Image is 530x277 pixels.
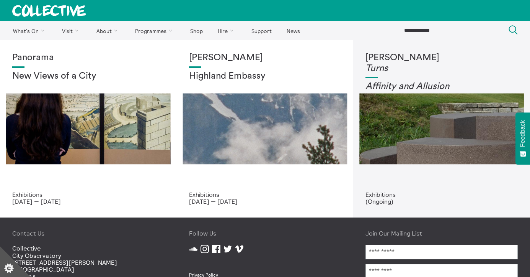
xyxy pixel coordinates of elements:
span: Feedback [519,120,526,147]
h4: Contact Us [12,230,165,237]
a: Visit [55,21,88,40]
h1: [PERSON_NAME] [189,53,341,63]
a: About [90,21,127,40]
a: News [280,21,307,40]
em: on [439,82,449,91]
p: Exhibitions [189,191,341,198]
h1: [PERSON_NAME] [365,53,518,74]
p: [DATE] — [DATE] [12,198,165,205]
a: Support [245,21,278,40]
h2: Highland Embassy [189,71,341,82]
p: Exhibitions [365,191,518,198]
a: What's On [6,21,54,40]
a: Turns2 [PERSON_NAME]Turns Affinity and Allusion Exhibitions (Ongoing) [353,40,530,218]
h4: Follow Us [189,230,341,237]
h4: Join Our Mailing List [365,230,518,237]
button: Feedback - Show survey [515,112,530,165]
h1: Panorama [12,53,165,63]
a: Hire [211,21,243,40]
a: Programmes [129,21,182,40]
p: (Ongoing) [365,198,518,205]
a: Shop [183,21,209,40]
h2: New Views of a City [12,71,165,82]
em: Turns [365,64,388,73]
p: [DATE] — [DATE] [189,198,341,205]
em: Affinity and Allusi [365,82,439,91]
p: Exhibitions [12,191,165,198]
a: Solar wheels 17 [PERSON_NAME] Highland Embassy Exhibitions [DATE] — [DATE] [177,40,354,218]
